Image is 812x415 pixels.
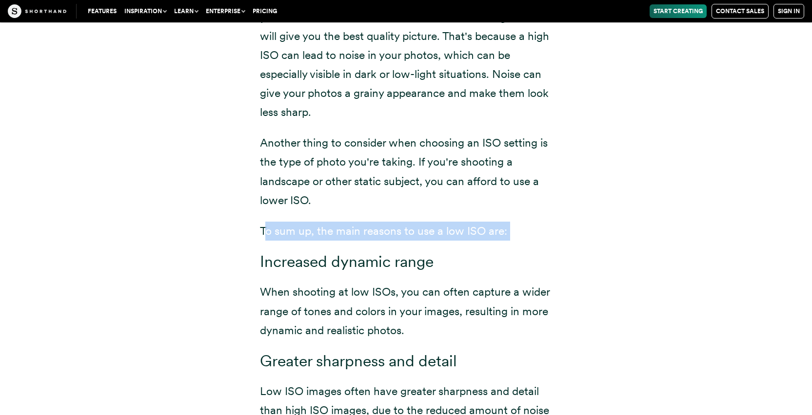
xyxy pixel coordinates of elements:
button: Inspiration [120,4,170,18]
h3: Increased dynamic range [260,252,553,271]
p: To sum up, the main reasons to use a low ISO are: [260,222,553,241]
button: Enterprise [202,4,249,18]
a: Pricing [249,4,281,18]
a: Features [84,4,120,18]
button: Learn [170,4,202,18]
img: The Craft [8,4,66,18]
h3: Greater sharpness and detail [260,352,553,371]
a: Sign in [773,4,804,19]
p: Another thing to consider when choosing an ISO setting is the type of photo you're taking. If you... [260,133,553,209]
a: Contact Sales [712,4,769,19]
p: When shooting at low ISOs, you can often capture a wider range of tones and colors in your images... [260,283,553,340]
a: Start Creating [650,4,707,18]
